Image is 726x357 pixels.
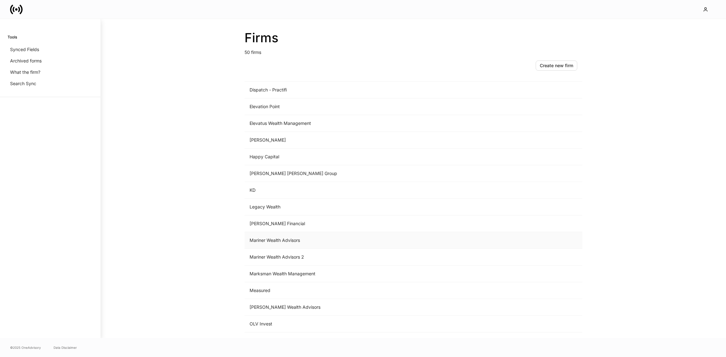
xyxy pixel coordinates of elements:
td: Elevation Point [245,98,478,115]
span: © 2025 OneAdvisory [10,345,41,350]
a: Data Disclaimer [54,345,77,350]
p: 50 firms [245,45,582,56]
td: Mariner Wealth Advisors [245,232,478,249]
p: Synced Fields [10,46,39,53]
td: Dispatch - Practifi [245,82,478,98]
td: Legacy Wealth [245,199,478,215]
td: [PERSON_NAME] Financial [245,215,478,232]
a: What the firm? [8,67,93,78]
div: Create new firm [540,63,573,68]
button: Create new firm [536,61,577,71]
p: Archived forms [10,58,42,64]
h6: Tools [8,34,17,40]
a: Archived forms [8,55,93,67]
p: Search Sync [10,80,36,87]
p: What the firm? [10,69,40,75]
td: Marksman Wealth Management [245,266,478,282]
td: OLV Invest [245,316,478,332]
a: Search Sync [8,78,93,89]
td: [PERSON_NAME] [PERSON_NAME] Group [245,165,478,182]
td: Happy Capital [245,149,478,165]
td: Measured [245,282,478,299]
td: [PERSON_NAME] [245,132,478,149]
td: Radian Partners [245,332,478,349]
td: KD [245,182,478,199]
a: Synced Fields [8,44,93,55]
td: Mariner Wealth Advisors 2 [245,249,478,266]
td: [PERSON_NAME] Wealth Advisors [245,299,478,316]
td: Elevatus Wealth Management [245,115,478,132]
h2: Firms [245,30,582,45]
